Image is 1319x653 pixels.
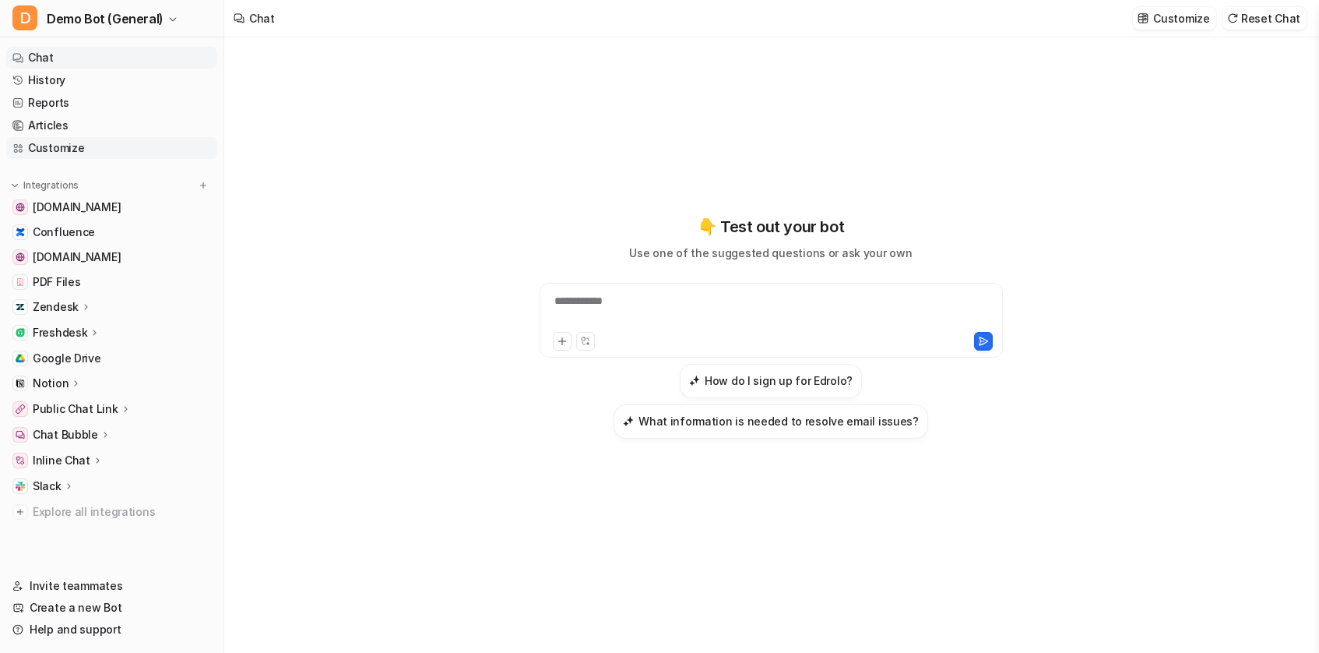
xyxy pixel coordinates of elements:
p: Chat Bubble [33,427,98,443]
span: PDF Files [33,274,80,290]
p: Inline Chat [33,453,90,468]
button: What information is needed to resolve email issues?What information is needed to resolve email is... [614,404,928,439]
span: Explore all integrations [33,499,211,524]
p: Integrations [23,179,79,192]
a: Invite teammates [6,575,217,597]
p: Slack [33,478,62,494]
h3: What information is needed to resolve email issues? [638,413,919,429]
a: Reports [6,92,217,114]
img: Zendesk [16,302,25,312]
h3: How do I sign up for Edrolo? [705,372,853,389]
a: Create a new Bot [6,597,217,619]
img: Freshdesk [16,328,25,337]
p: Public Chat Link [33,401,118,417]
a: ConfluenceConfluence [6,221,217,243]
a: PDF FilesPDF Files [6,271,217,293]
button: Customize [1133,7,1215,30]
p: Customize [1153,10,1209,26]
button: Integrations [6,178,83,193]
img: explore all integrations [12,504,28,520]
a: www.atlassian.com[DOMAIN_NAME] [6,196,217,218]
a: Explore all integrations [6,501,217,523]
a: Google DriveGoogle Drive [6,348,217,369]
a: Help and support [6,619,217,641]
span: [DOMAIN_NAME] [33,249,121,265]
img: What information is needed to resolve email issues? [623,415,634,427]
img: www.airbnb.com [16,252,25,262]
span: D [12,5,37,30]
a: History [6,69,217,91]
img: How do I sign up for Edrolo? [689,375,700,387]
img: Inline Chat [16,456,25,465]
button: How do I sign up for Edrolo?How do I sign up for Edrolo? [680,364,862,398]
a: Chat [6,47,217,69]
img: reset [1227,12,1238,24]
a: Articles [6,115,217,136]
img: customize [1138,12,1148,24]
img: Notion [16,379,25,388]
p: Use one of the suggested questions or ask your own [629,245,912,261]
span: Demo Bot (General) [47,8,164,30]
img: Chat Bubble [16,430,25,439]
img: Slack [16,482,25,491]
p: Zendesk [33,299,79,315]
img: Google Drive [16,354,25,363]
p: Notion [33,376,69,391]
img: Confluence [16,228,25,237]
img: PDF Files [16,277,25,287]
img: Public Chat Link [16,404,25,414]
a: www.airbnb.com[DOMAIN_NAME] [6,246,217,268]
span: [DOMAIN_NAME] [33,199,121,215]
a: Customize [6,137,217,159]
button: Reset Chat [1222,7,1307,30]
div: Chat [249,10,275,26]
img: menu_add.svg [198,180,209,191]
p: Freshdesk [33,325,87,341]
p: 👇 Test out your bot [698,215,844,238]
img: expand menu [9,180,20,191]
span: Google Drive [33,351,101,366]
span: Confluence [33,224,95,240]
img: www.atlassian.com [16,203,25,212]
